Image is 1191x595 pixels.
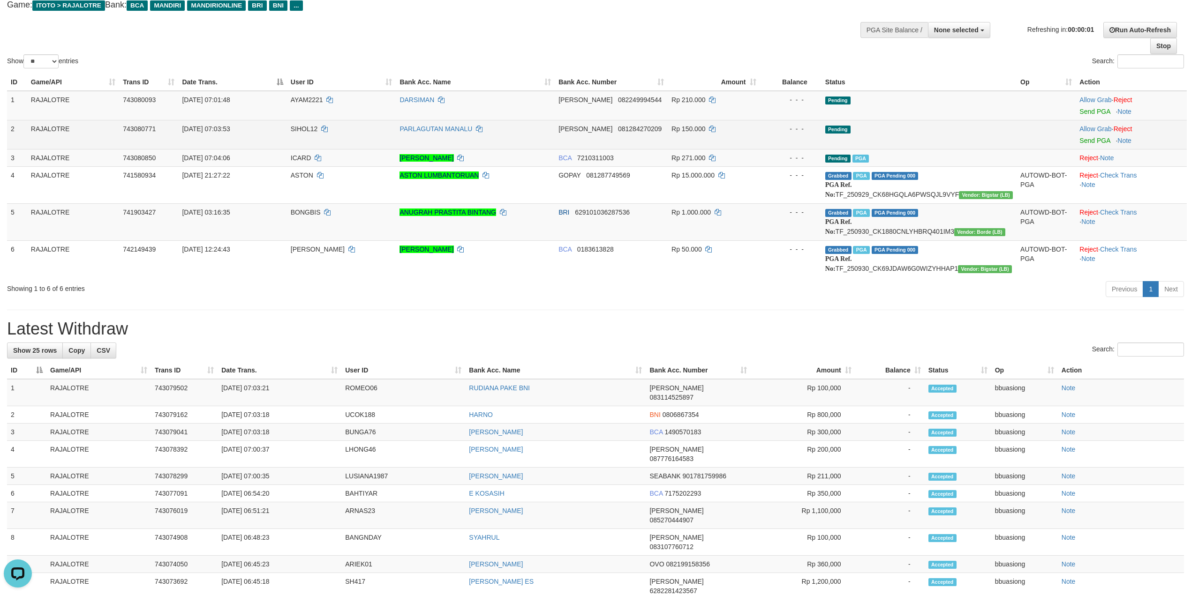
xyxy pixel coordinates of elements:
[469,411,493,418] a: HARNO
[27,166,119,203] td: RAJALOTRE
[928,446,957,454] span: Accepted
[218,556,341,573] td: [DATE] 06:45:23
[1103,22,1177,38] a: Run Auto-Refresh
[291,208,321,216] span: BONGBIS
[928,561,957,569] span: Accepted
[928,473,957,481] span: Accepted
[7,74,27,91] th: ID
[555,74,668,91] th: Bank Acc. Number: activate to sort column ascending
[1076,74,1187,91] th: Action
[852,155,869,163] span: Marked by bbuasiong
[928,22,990,38] button: None selected
[1117,108,1131,115] a: Note
[7,166,27,203] td: 4
[1076,149,1187,166] td: ·
[27,149,119,166] td: RAJALOTRE
[1081,181,1095,188] a: Note
[855,362,925,379] th: Balance: activate to sort column ascending
[872,246,919,254] span: PGA Pending
[751,556,855,573] td: Rp 360,000
[341,362,465,379] th: User ID: activate to sort column ascending
[1027,25,1094,33] span: Refreshing in:
[822,203,1017,240] td: TF_250930_CK1880CNLYHBRQ401IM3
[123,171,156,179] span: 741580934
[7,529,46,556] td: 8
[1062,428,1076,436] a: Note
[123,125,156,133] span: 743080771
[291,154,311,162] span: ICARD
[1081,255,1095,262] a: Note
[7,406,46,424] td: 2
[1058,362,1184,379] th: Action
[1076,91,1187,120] td: ·
[469,507,523,514] a: [PERSON_NAME]
[822,240,1017,277] td: TF_250930_CK69JDAW6G0WIZYHHAP1
[182,208,230,216] span: [DATE] 03:16:35
[764,208,818,217] div: - - -
[663,411,699,418] span: Copy 0806867354 to clipboard
[649,516,693,524] span: Copy 085270444907 to clipboard
[1062,560,1076,568] a: Note
[1062,578,1076,585] a: Note
[558,245,572,253] span: BCA
[618,96,662,104] span: Copy 082249994544 to clipboard
[291,96,323,104] span: AYAM2221
[151,362,218,379] th: Trans ID: activate to sort column ascending
[825,126,851,134] span: Pending
[400,245,453,253] a: [PERSON_NAME]
[671,208,711,216] span: Rp 1.000.000
[341,441,465,468] td: LHONG46
[465,362,646,379] th: Bank Acc. Name: activate to sort column ascending
[649,411,660,418] span: BNI
[341,502,465,529] td: ARNAS23
[218,485,341,502] td: [DATE] 06:54:20
[991,424,1058,441] td: bbuasiong
[558,154,572,162] span: BCA
[1062,507,1076,514] a: Note
[291,171,313,179] span: ASTON
[7,485,46,502] td: 6
[855,441,925,468] td: -
[218,441,341,468] td: [DATE] 07:00:37
[341,379,465,406] td: ROMEO06
[825,155,851,163] span: Pending
[151,441,218,468] td: 743078392
[182,96,230,104] span: [DATE] 07:01:48
[291,245,345,253] span: [PERSON_NAME]
[400,125,472,133] a: PARLAGUTAN MANALU
[396,74,555,91] th: Bank Acc. Name: activate to sort column ascending
[649,543,693,550] span: Copy 083107760712 to clipboard
[46,529,151,556] td: RAJALOTRE
[7,379,46,406] td: 1
[46,406,151,424] td: RAJALOTRE
[151,502,218,529] td: 743076019
[822,74,1017,91] th: Status
[934,26,979,34] span: None selected
[32,0,105,11] span: ITOTO > RAJALOTRE
[151,556,218,573] td: 743074050
[991,379,1058,406] td: bbuasiong
[469,428,523,436] a: [PERSON_NAME]
[751,379,855,406] td: Rp 100,000
[872,172,919,180] span: PGA Pending
[7,468,46,485] td: 5
[991,362,1058,379] th: Op: activate to sort column ascending
[1068,25,1094,33] strong: 00:00:01
[218,379,341,406] td: [DATE] 07:03:21
[1079,125,1111,133] a: Allow Grab
[649,455,693,462] span: Copy 087776164583 to clipboard
[1106,281,1143,297] a: Previous
[1062,411,1076,418] a: Note
[90,342,116,358] a: CSV
[7,441,46,468] td: 4
[1079,245,1098,253] a: Reject
[1117,342,1184,357] input: Search:
[558,171,580,179] span: GOPAY
[991,468,1058,485] td: bbuasiong
[123,96,156,104] span: 743080093
[825,97,851,104] span: Pending
[822,166,1017,203] td: TF_250929_CK68HGQLA6PWSQJL9VYF
[62,342,91,358] a: Copy
[123,154,156,162] span: 743080850
[751,485,855,502] td: Rp 350,000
